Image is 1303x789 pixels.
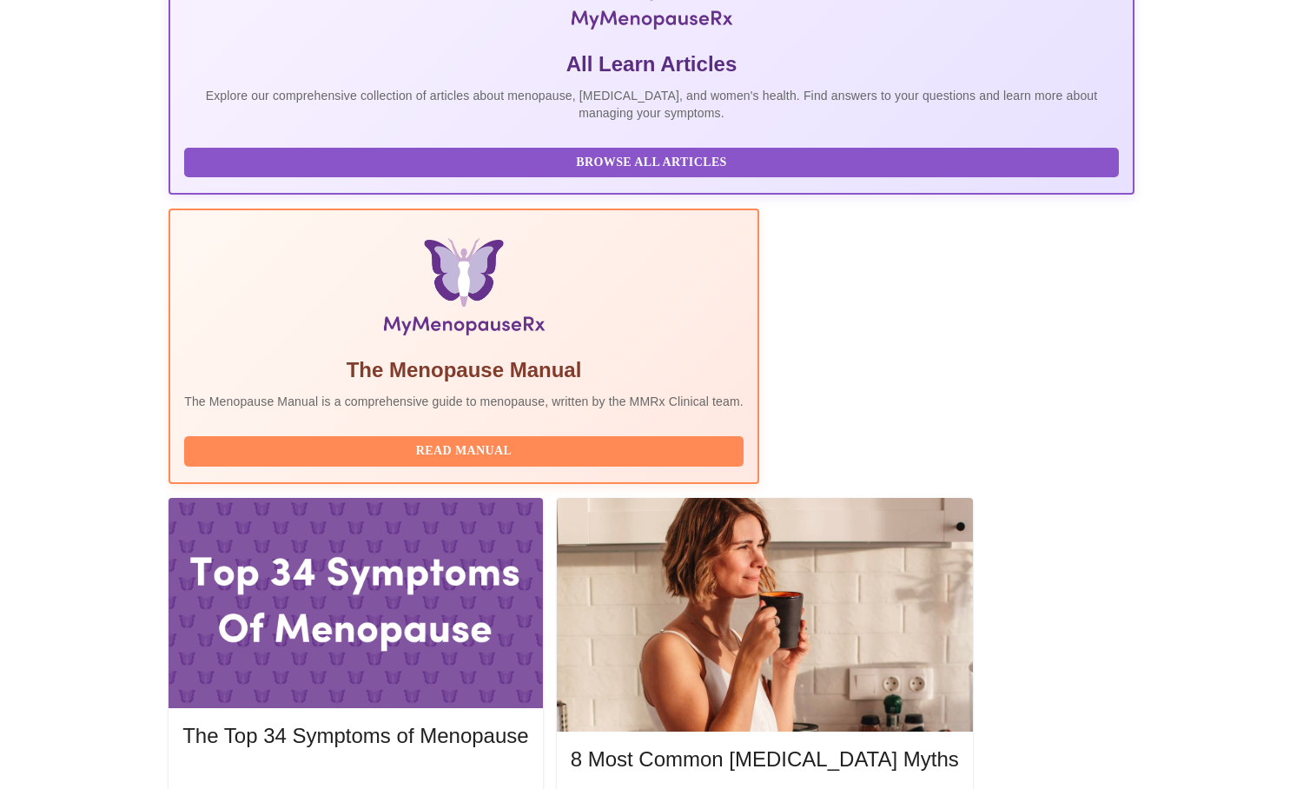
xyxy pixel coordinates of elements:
[184,393,744,410] p: The Menopause Manual is a comprehensive guide to menopause, written by the MMRx Clinical team.
[202,152,1101,174] span: Browse All Articles
[182,722,528,750] h5: The Top 34 Symptoms of Menopause
[202,441,726,462] span: Read Manual
[184,356,744,384] h5: The Menopause Manual
[184,50,1119,78] h5: All Learn Articles
[184,87,1119,122] p: Explore our comprehensive collection of articles about menopause, [MEDICAL_DATA], and women's hea...
[184,148,1119,178] button: Browse All Articles
[184,442,748,457] a: Read Manual
[182,772,532,786] a: Read More
[184,154,1123,169] a: Browse All Articles
[184,436,744,467] button: Read Manual
[571,746,959,773] h5: 8 Most Common [MEDICAL_DATA] Myths
[273,238,654,342] img: Menopause Manual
